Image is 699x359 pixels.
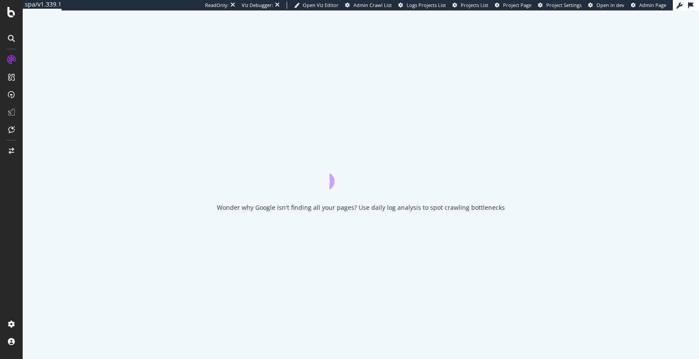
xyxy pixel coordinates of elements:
a: Admin Page [631,2,666,9]
span: Projects List [461,2,488,8]
div: ReadOnly: [205,2,229,9]
span: Project Page [503,2,531,8]
a: Open in dev [588,2,624,9]
a: Admin Crawl List [345,2,392,9]
span: Admin Page [639,2,666,8]
span: Project Settings [546,2,582,8]
a: Project Page [495,2,531,9]
a: Open Viz Editor [294,2,339,9]
div: Wonder why Google isn't finding all your pages? Use daily log analysis to spot crawling bottlenecks [217,203,505,212]
div: Viz Debugger: [242,2,273,9]
span: Admin Crawl List [353,2,392,8]
a: Projects List [452,2,488,9]
span: Open in dev [596,2,624,8]
div: animation [329,158,392,189]
a: Logs Projects List [398,2,446,9]
a: Project Settings [538,2,582,9]
span: Logs Projects List [407,2,446,8]
span: Open Viz Editor [303,2,339,8]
